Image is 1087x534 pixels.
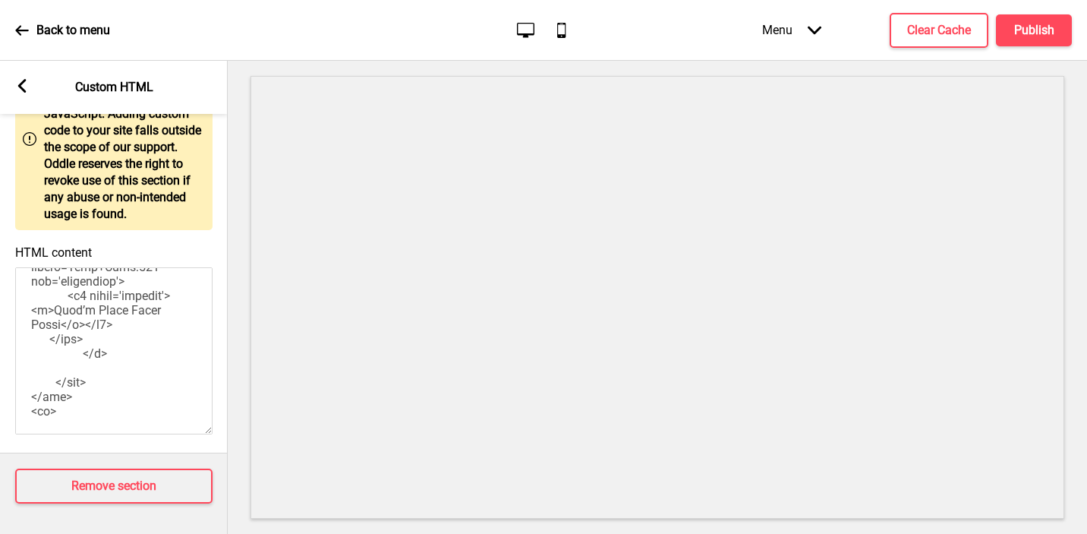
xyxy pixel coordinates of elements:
[15,10,110,51] a: Back to menu
[890,13,988,48] button: Clear Cache
[907,22,971,39] h4: Clear Cache
[15,469,213,504] button: Remove section
[36,22,110,39] p: Back to menu
[1014,22,1054,39] h4: Publish
[71,478,156,495] h4: Remove section
[15,267,213,434] textarea: <lorem> .__ipsumdolo { sit-ametc: 1770ad; elitse: 2 doei; temp-incid: utlabo; } .__etd { magnaali...
[15,245,92,260] label: HTML content
[996,14,1072,46] button: Publish
[747,8,837,52] div: Menu
[75,79,153,96] p: Custom HTML
[44,55,205,223] p: Note: Use of this section requires familiarity of web languages such as HTML and JavaScript. Addi...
